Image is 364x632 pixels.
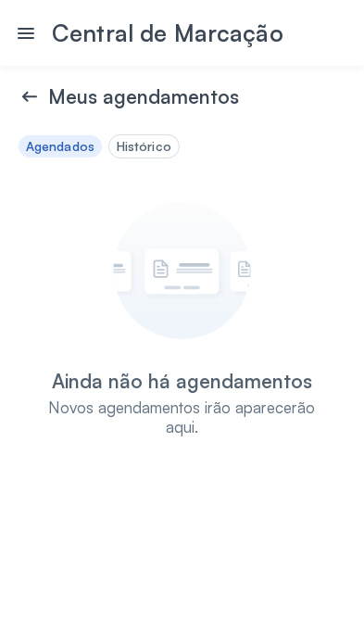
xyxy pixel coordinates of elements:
[52,19,349,47] div: Central de Marcação
[48,84,239,108] span: Meus agendamentos
[52,369,312,393] div: Ainda não há agendamentos
[117,139,171,155] div: Histórico
[113,202,251,339] img: Um círculo com um card representando um estado vazio.
[26,139,94,155] div: Agendados
[37,398,327,437] div: Novos agendamentos irão aparecerão aqui.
